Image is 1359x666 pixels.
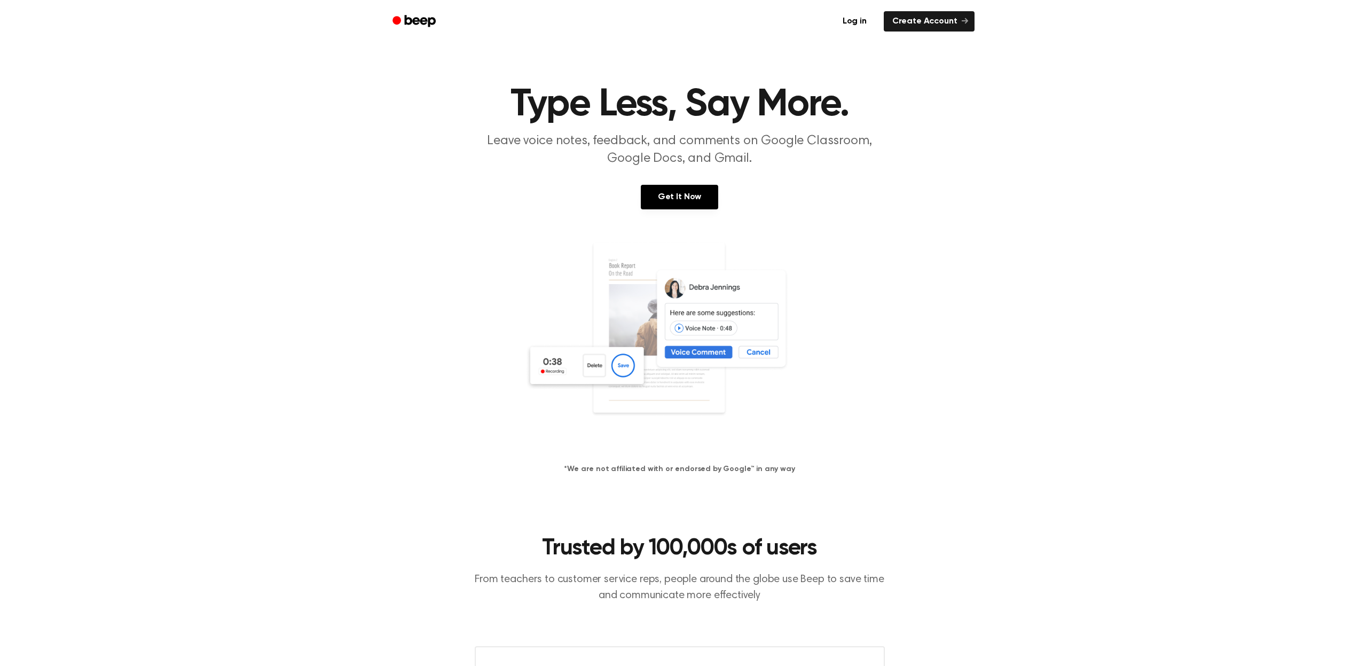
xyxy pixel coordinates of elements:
[475,535,885,563] h2: Trusted by 100,000s of users
[475,132,885,168] p: Leave voice notes, feedback, and comments on Google Classroom, Google Docs, and Gmail.
[13,464,1346,475] h4: *We are not affiliated with or endorsed by Google™ in any way
[385,11,445,32] a: Beep
[406,85,953,124] h1: Type Less, Say More.
[832,9,877,34] a: Log in
[641,185,718,209] a: Get It Now
[525,241,835,446] img: Voice Comments on Docs and Recording Widget
[884,11,975,32] a: Create Account
[475,571,885,604] p: From teachers to customer service reps, people around the globe use Beep to save time and communi...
